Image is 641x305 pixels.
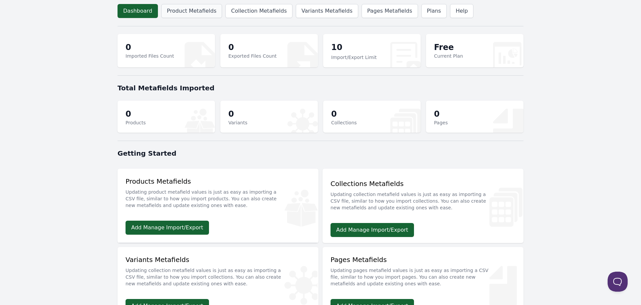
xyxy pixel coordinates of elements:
[118,4,158,18] a: Dashboard
[331,179,515,215] div: Collections Metafields
[126,53,174,59] p: Imported Files Count
[126,177,310,213] div: Products Metafields
[331,42,377,54] p: 10
[434,109,448,119] p: 0
[228,53,277,59] p: Exported Files Count
[434,53,463,59] p: Current Plan
[161,4,222,18] a: Product Metafields
[225,4,292,18] a: Collection Metafields
[126,186,310,209] p: Updating product metafield values is just as easy as importing a CSV file, similar to how you imp...
[331,255,515,291] div: Pages Metafields
[126,255,310,291] div: Variants Metafields
[362,4,418,18] a: Pages Metafields
[331,188,515,211] p: Updating collection metafield values is just as easy as importing a CSV file, similar to how you ...
[126,221,209,235] a: Add Manage Import/Export
[331,223,414,237] a: Add Manage Import/Export
[126,42,174,53] p: 0
[608,272,628,292] iframe: Toggle Customer Support
[118,149,523,158] h1: Getting Started
[331,109,357,119] p: 0
[331,54,377,61] p: Import/Export Limit
[421,4,447,18] a: Plans
[126,109,146,119] p: 0
[434,119,448,126] p: Pages
[331,119,357,126] p: Collections
[118,83,523,93] h1: Total Metafields Imported
[296,4,358,18] a: Variants Metafields
[450,4,473,18] a: Help
[228,119,247,126] p: Variants
[434,42,463,53] p: Free
[228,42,277,53] p: 0
[228,109,247,119] p: 0
[331,264,515,287] p: Updating pages metafield values is just as easy as importing a CSV file, similar to how you impor...
[126,119,146,126] p: Products
[126,264,310,287] p: Updating collection metafield values is just as easy as importing a CSV file, similar to how you ...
